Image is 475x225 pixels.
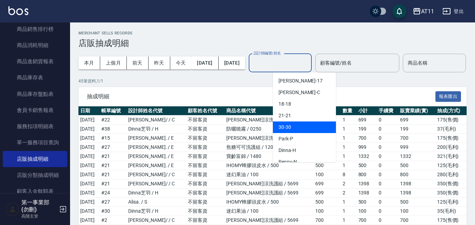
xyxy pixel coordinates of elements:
[225,106,314,115] th: 商品名稱代號
[225,125,314,134] td: 防曬噴霧 / 0250
[377,152,398,161] td: 0
[278,147,296,154] span: Dinna -H
[357,188,377,198] td: 1398
[3,134,67,151] a: 單一服務項目查詢
[341,198,357,207] td: 1
[377,161,398,170] td: 0
[99,125,127,134] td: # 38
[186,198,225,207] td: 不留客資
[278,158,297,166] span: Penny -N
[341,179,357,188] td: 2
[435,188,467,198] td: 350 ( 售價 )
[21,199,57,213] h5: 第一事業部 (勿刪)
[126,216,186,225] td: [PERSON_NAME]/ / C
[186,143,225,152] td: 不留客資
[99,207,127,216] td: # 30
[99,115,127,125] td: # 22
[357,216,377,225] td: 700
[3,167,67,183] a: 店販分類抽成明細
[225,188,314,198] td: [PERSON_NAME]涼洗護組 / 5699
[3,151,67,167] a: 店販抽成明細
[186,161,225,170] td: 不留客資
[398,143,435,152] td: 999
[314,198,341,207] td: 500
[398,161,435,170] td: 500
[87,93,435,100] span: 抽成明細
[78,31,467,35] h2: Merchant Sells Records
[21,213,57,219] p: 高階主管
[126,207,186,216] td: Dinna芝羽 / H
[435,207,467,216] td: 35 ( 毛利 )
[78,38,467,48] h3: 店販抽成明細
[99,134,127,143] td: # 15
[357,143,377,152] td: 999
[127,57,149,70] button: 前天
[186,170,225,179] td: 不留客資
[78,57,100,70] button: 本月
[254,51,281,56] label: 設計師編號/姓名
[170,57,192,70] button: 今天
[398,179,435,188] td: 1398
[99,143,127,152] td: # 27
[357,106,377,115] th: 小計
[421,7,434,16] div: AT11
[314,207,341,216] td: 100
[186,188,225,198] td: 不留客資
[78,216,99,225] td: [DATE]
[435,179,467,188] td: 350 ( 售價 )
[126,188,186,198] td: Dinna芝羽 / H
[410,4,437,19] button: AT11
[126,125,186,134] td: Dinna芝羽 / H
[78,170,99,179] td: [DATE]
[78,152,99,161] td: [DATE]
[278,112,291,119] span: 21 -21
[278,124,291,131] span: 30 -30
[377,198,398,207] td: 0
[314,216,341,225] td: 700
[377,125,398,134] td: 0
[435,143,467,152] td: 200 ( 毛利 )
[377,216,398,225] td: 0
[126,152,186,161] td: [PERSON_NAME]. / E
[186,125,225,134] td: 不留客資
[186,115,225,125] td: 不留客資
[435,170,467,179] td: 280 ( 毛利 )
[398,170,435,179] td: 800
[3,183,67,199] a: 顧客入金餘額表
[377,170,398,179] td: 0
[186,134,225,143] td: 不留客資
[357,179,377,188] td: 1398
[377,115,398,125] td: 0
[341,125,357,134] td: 1
[377,179,398,188] td: 0
[398,125,435,134] td: 199
[78,207,99,216] td: [DATE]
[398,152,435,161] td: 1332
[377,143,398,152] td: 0
[357,170,377,179] td: 800
[186,152,225,161] td: 不留客資
[435,125,467,134] td: 37 ( 毛利 )
[186,216,225,225] td: 不留客資
[78,188,99,198] td: [DATE]
[341,161,357,170] td: 1
[3,102,67,118] a: 會員卡銷售報表
[314,161,341,170] td: 500
[99,179,127,188] td: # 21
[341,216,357,225] td: 1
[78,134,99,143] td: [DATE]
[126,115,186,125] td: [PERSON_NAME]/ / C
[6,202,20,216] img: Person
[341,207,357,216] td: 1
[357,134,377,143] td: 700
[3,53,67,70] a: 商品進銷貨報表
[357,125,377,134] td: 199
[99,152,127,161] td: # 21
[435,216,467,225] td: 175 ( 售價 )
[377,106,398,115] th: 手續費
[341,106,357,115] th: 數量
[377,134,398,143] td: 0
[225,161,314,170] td: IHOMY蜂膠頭皮水 / 500
[149,57,170,70] button: 昨天
[357,198,377,207] td: 500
